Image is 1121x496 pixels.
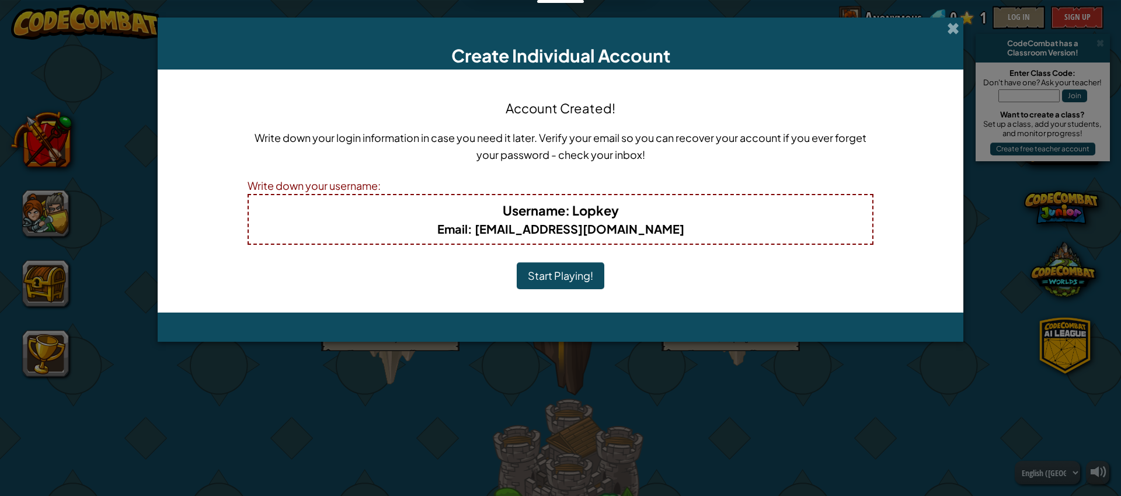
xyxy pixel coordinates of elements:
[248,129,873,163] p: Write down your login information in case you need it later. Verify your email so you can recover...
[517,262,604,289] button: Start Playing!
[503,202,619,218] b: : Lopkey
[451,44,670,67] span: Create Individual Account
[437,221,468,236] span: Email
[248,177,873,194] div: Write down your username:
[506,99,615,117] h4: Account Created!
[437,221,684,236] b: : [EMAIL_ADDRESS][DOMAIN_NAME]
[503,202,565,218] span: Username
